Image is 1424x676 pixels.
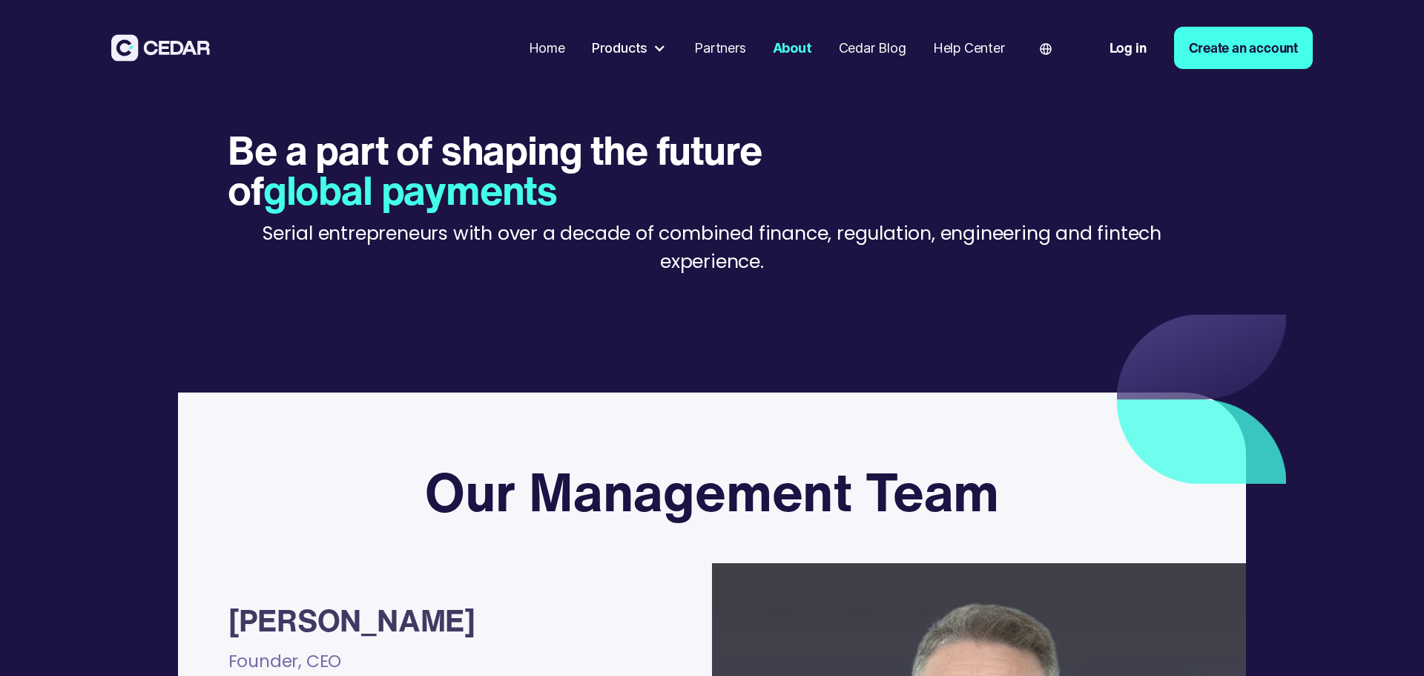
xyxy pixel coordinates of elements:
p: Serial entrepreneurs with over a decade of combined finance, regulation, engineering and fintech ... [228,220,1196,276]
img: world icon [1040,43,1052,55]
a: Log in [1095,27,1161,69]
a: Cedar Blog [832,30,913,65]
a: Home [522,30,572,65]
div: Log in [1110,38,1147,58]
h3: Our Management Team [425,459,999,523]
a: Partners [688,30,752,65]
div: Products [592,38,647,58]
a: Create an account [1174,27,1313,69]
div: Cedar Blog [839,38,906,58]
div: About [773,38,812,58]
div: Products [585,31,674,65]
a: About [766,30,819,65]
div: Home [529,38,565,58]
span: global payments [263,160,557,219]
a: Help Center [926,30,1012,65]
div: Partners [694,38,745,58]
div: [PERSON_NAME] [228,603,475,637]
h1: Be a part of shaping the future of [228,130,808,210]
div: Help Center [933,38,1005,58]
